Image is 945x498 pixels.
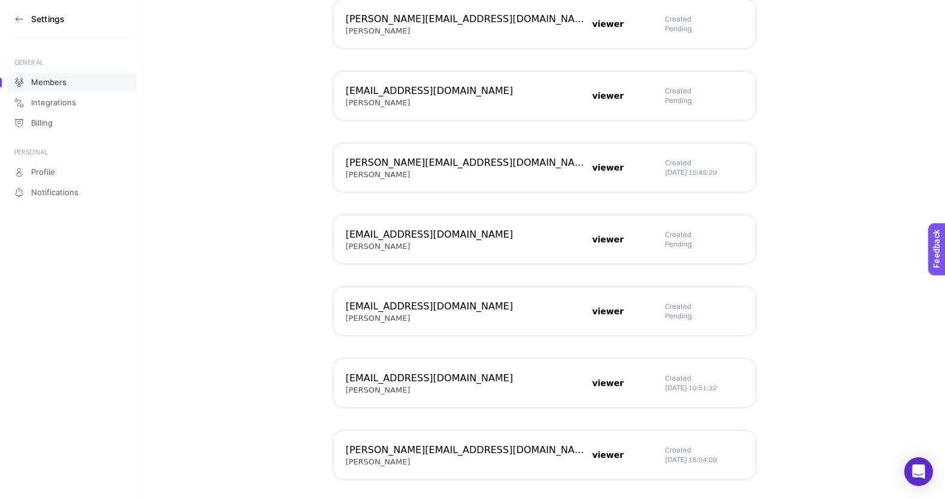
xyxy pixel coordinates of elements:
[666,14,743,24] h6: Created
[346,84,585,98] h3: [EMAIL_ADDRESS][DOMAIN_NAME]
[592,162,624,174] h5: viewer
[666,168,743,177] h5: [DATE] 10:45:29
[7,73,136,92] a: Members
[346,170,411,180] h5: [PERSON_NAME]
[7,183,136,202] a: Notifications
[346,242,411,251] h5: [PERSON_NAME]
[7,114,136,133] a: Billing
[666,445,743,455] h6: Created
[346,26,411,36] h5: [PERSON_NAME]
[346,457,411,467] h5: [PERSON_NAME]
[31,119,53,128] span: Billing
[666,86,743,96] h6: Created
[14,57,129,67] div: GENERAL
[346,371,585,385] h3: [EMAIL_ADDRESS][DOMAIN_NAME]
[346,12,585,26] h3: [PERSON_NAME][EMAIL_ADDRESS][DOMAIN_NAME]
[7,4,45,13] span: Feedback
[666,239,743,249] h5: Pending
[31,188,78,198] span: Notifications
[666,230,743,239] h6: Created
[666,302,743,311] h6: Created
[346,443,585,457] h3: [PERSON_NAME][EMAIL_ADDRESS][DOMAIN_NAME]
[666,96,743,105] h5: Pending
[31,14,65,24] h3: Settings
[666,455,743,464] h5: [DATE] 15:04:09
[666,311,743,321] h5: Pending
[346,156,585,170] h3: [PERSON_NAME][EMAIL_ADDRESS][DOMAIN_NAME]
[346,314,411,323] h5: [PERSON_NAME]
[31,78,66,87] span: Members
[7,163,136,182] a: Profile
[346,227,585,242] h3: [EMAIL_ADDRESS][DOMAIN_NAME]
[31,98,76,108] span: Integrations
[592,377,624,389] h5: viewer
[592,90,624,102] h5: viewer
[346,385,411,395] h5: [PERSON_NAME]
[666,383,743,393] h5: [DATE] 10:51:32
[592,233,624,245] h5: viewer
[666,373,743,383] h6: Created
[592,18,624,30] h5: viewer
[14,147,129,157] div: PERSONAL
[666,24,743,34] h5: Pending
[346,299,585,314] h3: [EMAIL_ADDRESS][DOMAIN_NAME]
[904,457,933,486] div: Open Intercom Messenger
[346,98,411,108] h5: [PERSON_NAME]
[7,93,136,113] a: Integrations
[592,449,624,461] h5: viewer
[31,168,55,177] span: Profile
[592,305,624,317] h5: viewer
[666,158,743,168] h6: Created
